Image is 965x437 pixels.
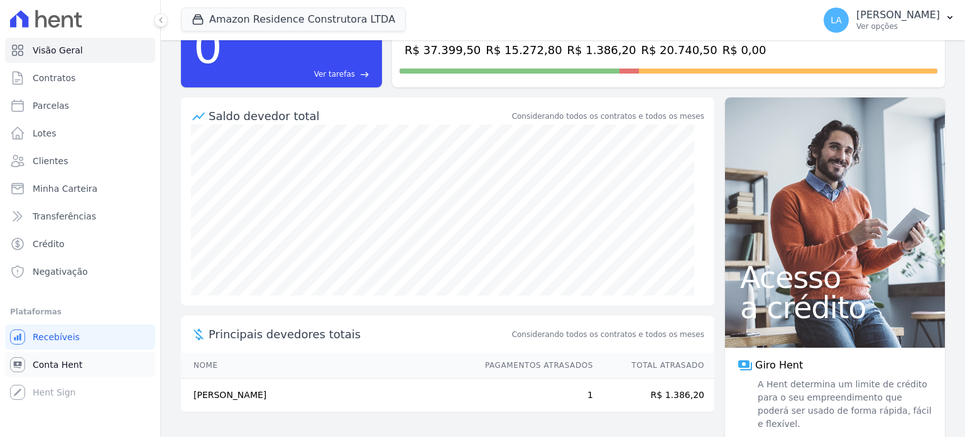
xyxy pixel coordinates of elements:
span: Parcelas [33,99,69,112]
a: Conta Hent [5,352,155,377]
span: Giro Hent [755,358,803,373]
a: Crédito [5,231,155,257]
button: LA [PERSON_NAME] Ver opções [814,3,965,38]
th: Total Atrasado [594,353,714,379]
a: Minha Carteira [5,176,155,201]
th: Nome [181,353,473,379]
span: Considerando todos os contratos e todos os meses [512,329,704,340]
span: Lotes [33,127,57,140]
span: Conta Hent [33,358,82,371]
a: Parcelas [5,93,155,118]
a: Transferências [5,204,155,229]
div: R$ 37.399,50 [405,41,481,58]
a: Recebíveis [5,324,155,350]
a: Lotes [5,121,155,146]
p: Ver opções [856,21,940,31]
span: Transferências [33,210,96,223]
span: LA [831,16,842,25]
a: Negativação [5,259,155,284]
div: Considerando todos os contratos e todos os meses [512,111,704,122]
span: Contratos [33,72,75,84]
span: Principais devedores totais [209,326,510,343]
div: Plataformas [10,304,150,319]
div: R$ 1.386,20 [567,41,636,58]
div: R$ 20.740,50 [641,41,717,58]
span: Minha Carteira [33,182,97,195]
span: Crédito [33,238,65,250]
a: Visão Geral [5,38,155,63]
span: Visão Geral [33,44,83,57]
a: Clientes [5,148,155,174]
span: a crédito [740,292,930,323]
td: R$ 1.386,20 [594,379,714,412]
span: Clientes [33,155,68,167]
div: R$ 15.272,80 [486,41,562,58]
span: Negativação [33,265,88,278]
button: Amazon Residence Construtora LTDA [181,8,406,31]
td: 1 [473,379,594,412]
a: Contratos [5,65,155,91]
div: 0 [194,14,222,80]
div: Saldo devedor total [209,108,510,124]
td: [PERSON_NAME] [181,379,473,412]
p: [PERSON_NAME] [856,9,940,21]
span: Ver tarefas [314,69,355,80]
th: Pagamentos Atrasados [473,353,594,379]
a: Ver tarefas east [227,69,369,80]
div: R$ 0,00 [722,41,782,58]
span: A Hent determina um limite de crédito para o seu empreendimento que poderá ser usado de forma ráp... [755,378,932,431]
span: east [360,70,369,79]
span: Acesso [740,262,930,292]
span: Recebíveis [33,331,80,343]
